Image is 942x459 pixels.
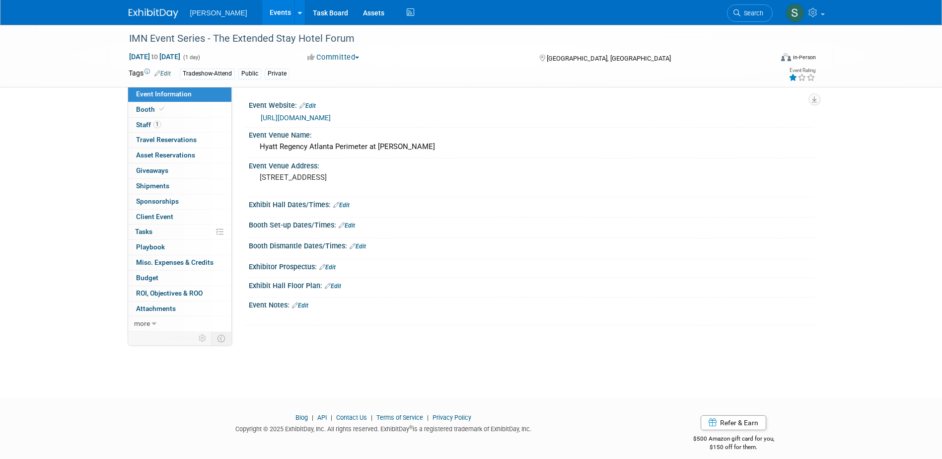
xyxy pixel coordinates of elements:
[781,53,791,61] img: Format-Inperson.png
[128,148,231,163] a: Asset Reservations
[433,414,471,421] a: Privacy Policy
[265,69,290,79] div: Private
[249,98,814,111] div: Event Website:
[309,414,316,421] span: |
[409,425,413,430] sup: ®
[325,283,341,290] a: Edit
[299,102,316,109] a: Edit
[128,102,231,117] a: Booth
[740,9,763,17] span: Search
[260,173,473,182] pre: [STREET_ADDRESS]
[249,259,814,272] div: Exhibitor Prospectus:
[128,271,231,286] a: Budget
[136,105,166,113] span: Booth
[128,133,231,148] a: Travel Reservations
[317,414,327,421] a: API
[319,264,336,271] a: Edit
[194,332,212,345] td: Personalize Event Tab Strip
[136,166,168,174] span: Giveaways
[128,163,231,178] a: Giveaways
[126,30,758,48] div: IMN Event Series - The Extended Stay Hotel Forum
[129,68,171,79] td: Tags
[249,298,814,310] div: Event Notes:
[714,52,816,67] div: Event Format
[249,278,814,291] div: Exhibit Hall Floor Plan:
[328,414,335,421] span: |
[134,319,150,327] span: more
[136,121,161,129] span: Staff
[128,302,231,316] a: Attachments
[153,121,161,128] span: 1
[350,243,366,250] a: Edit
[128,194,231,209] a: Sponsorships
[190,9,247,17] span: [PERSON_NAME]
[129,8,178,18] img: ExhibitDay
[238,69,261,79] div: Public
[136,289,203,297] span: ROI, Objectives & ROO
[292,302,308,309] a: Edit
[128,210,231,225] a: Client Event
[547,55,671,62] span: [GEOGRAPHIC_DATA], [GEOGRAPHIC_DATA]
[249,218,814,230] div: Booth Set-up Dates/Times:
[136,305,176,312] span: Attachments
[128,179,231,194] a: Shipments
[727,4,773,22] a: Search
[182,54,200,61] span: (1 day)
[128,286,231,301] a: ROI, Objectives & ROO
[295,414,308,421] a: Blog
[136,258,214,266] span: Misc. Expenses & Credits
[135,228,152,235] span: Tasks
[339,222,355,229] a: Edit
[136,213,173,221] span: Client Event
[154,70,171,77] a: Edit
[136,274,158,282] span: Budget
[128,255,231,270] a: Misc. Expenses & Credits
[136,136,197,144] span: Travel Reservations
[136,151,195,159] span: Asset Reservations
[261,114,331,122] a: [URL][DOMAIN_NAME]
[789,68,815,73] div: Event Rating
[159,106,164,112] i: Booth reservation complete
[786,3,804,22] img: Sharon Aurelio
[136,243,165,251] span: Playbook
[136,90,192,98] span: Event Information
[653,443,814,452] div: $150 off for them.
[336,414,367,421] a: Contact Us
[129,422,639,434] div: Copyright © 2025 ExhibitDay, Inc. All rights reserved. ExhibitDay is a registered trademark of Ex...
[128,87,231,102] a: Event Information
[425,414,431,421] span: |
[128,240,231,255] a: Playbook
[249,158,814,171] div: Event Venue Address:
[136,182,169,190] span: Shipments
[368,414,375,421] span: |
[333,202,350,209] a: Edit
[249,197,814,210] div: Exhibit Hall Dates/Times:
[701,415,766,430] a: Refer & Earn
[211,332,231,345] td: Toggle Event Tabs
[376,414,423,421] a: Terms of Service
[150,53,159,61] span: to
[129,52,181,61] span: [DATE] [DATE]
[249,128,814,140] div: Event Venue Name:
[180,69,235,79] div: Tradeshow-Attend
[256,139,806,154] div: Hyatt Regency Atlanta Perimeter at [PERSON_NAME]
[128,316,231,331] a: more
[793,54,816,61] div: In-Person
[304,52,363,63] button: Committed
[653,428,814,451] div: $500 Amazon gift card for you,
[136,197,179,205] span: Sponsorships
[128,118,231,133] a: Staff1
[249,238,814,251] div: Booth Dismantle Dates/Times:
[128,225,231,239] a: Tasks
